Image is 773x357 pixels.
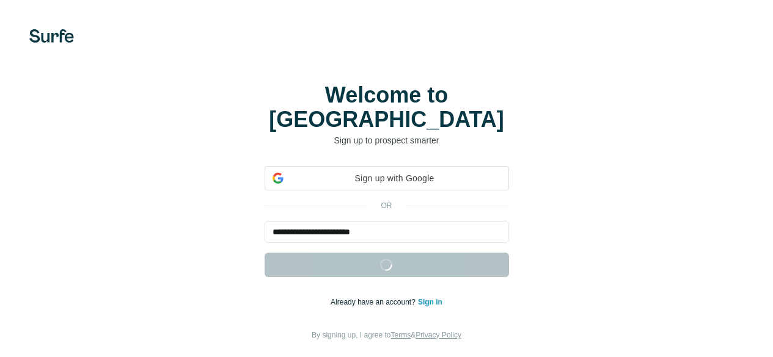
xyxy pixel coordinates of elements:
[367,200,406,211] p: or
[391,331,411,339] a: Terms
[418,298,442,306] a: Sign in
[312,331,461,339] span: By signing up, I agree to &
[29,29,74,43] img: Surfe's logo
[265,166,509,190] div: Sign up with Google
[416,331,461,339] a: Privacy Policy
[265,83,509,132] h1: Welcome to [GEOGRAPHIC_DATA]
[331,298,418,306] span: Already have an account?
[265,134,509,146] p: Sign up to prospect smarter
[288,172,501,185] span: Sign up with Google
